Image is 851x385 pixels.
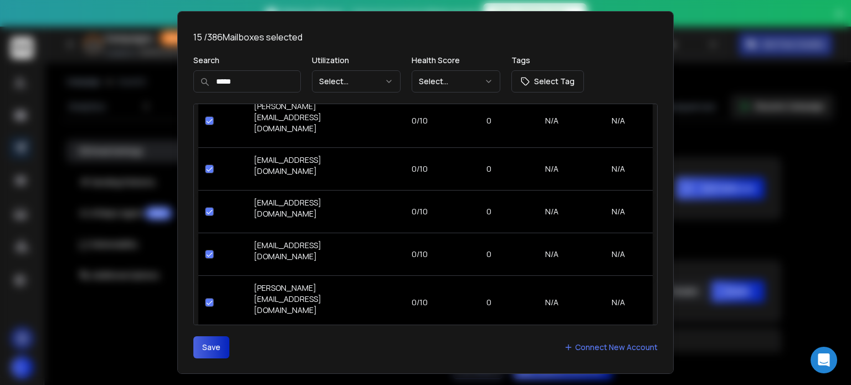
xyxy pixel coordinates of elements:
[412,70,500,93] button: Select...
[585,94,653,147] td: N/A
[811,347,837,373] div: Open Intercom Messenger
[254,101,373,134] p: [PERSON_NAME][EMAIL_ADDRESS][DOMAIN_NAME]
[380,147,459,190] td: 0/10
[380,94,459,147] td: 0/10
[511,70,584,93] button: Select Tag
[511,55,584,66] p: Tags
[585,147,653,190] td: N/A
[312,70,401,93] button: Select...
[526,115,577,126] p: N/A
[412,55,500,66] p: Health Score
[465,115,512,126] p: 0
[312,55,401,66] p: Utilization
[193,55,301,66] p: Search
